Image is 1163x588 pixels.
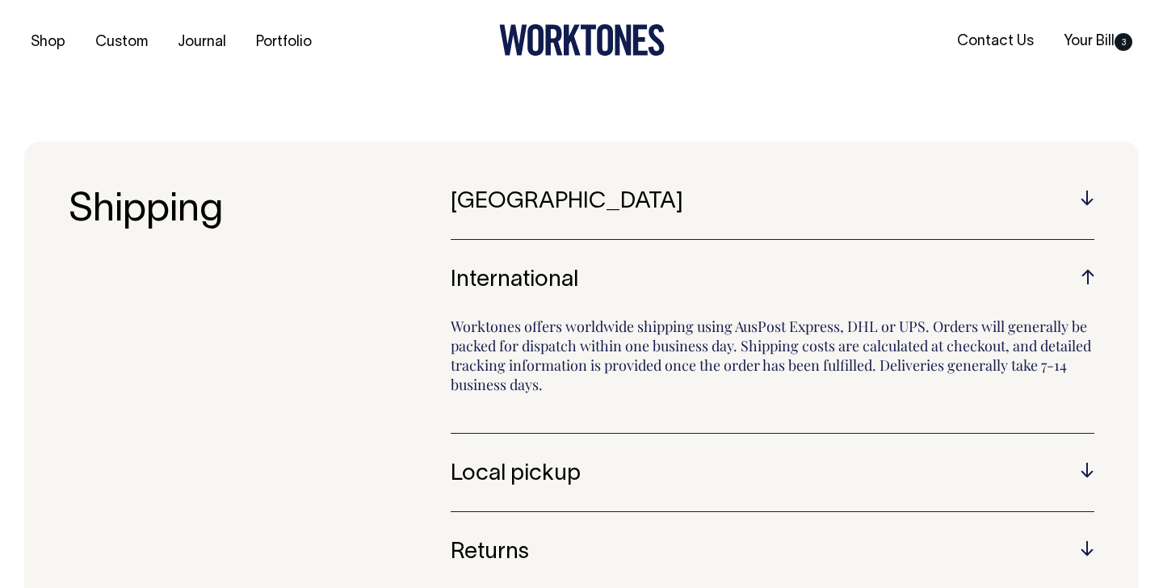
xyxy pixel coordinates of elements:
[451,540,1094,565] h5: Returns
[1057,28,1139,55] a: Your Bill3
[451,317,1094,409] p: Worktones offers worldwide shipping using AusPost Express, DHL or UPS. Orders will generally be p...
[451,190,1094,215] h5: [GEOGRAPHIC_DATA]
[250,29,318,56] a: Portfolio
[24,29,72,56] a: Shop
[951,28,1040,55] a: Contact Us
[451,462,1094,487] h5: Local pickup
[1115,33,1132,51] span: 3
[171,29,233,56] a: Journal
[451,268,1094,293] h5: International
[89,29,154,56] a: Custom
